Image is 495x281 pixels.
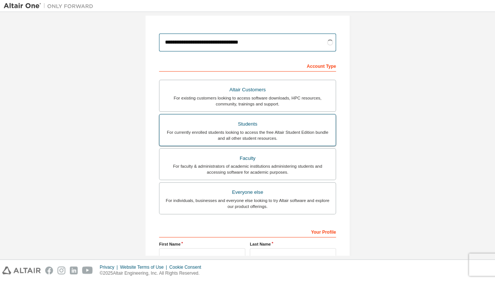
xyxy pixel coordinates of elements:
img: instagram.svg [57,266,65,274]
div: For individuals, businesses and everyone else looking to try Altair software and explore our prod... [164,198,331,209]
div: For faculty & administrators of academic institutions administering students and accessing softwa... [164,163,331,175]
div: Account Type [159,60,336,72]
div: Website Terms of Use [120,264,169,270]
div: Students [164,119,331,129]
div: Cookie Consent [169,264,205,270]
img: altair_logo.svg [2,266,41,274]
label: First Name [159,241,245,247]
img: Altair One [4,2,97,10]
div: Altair Customers [164,85,331,95]
div: Everyone else [164,187,331,198]
label: Last Name [250,241,336,247]
img: youtube.svg [82,266,93,274]
div: For currently enrolled students looking to access the free Altair Student Edition bundle and all ... [164,129,331,141]
div: Faculty [164,153,331,164]
img: facebook.svg [45,266,53,274]
div: For existing customers looking to access software downloads, HPC resources, community, trainings ... [164,95,331,107]
p: © 2025 Altair Engineering, Inc. All Rights Reserved. [100,270,206,277]
div: Privacy [100,264,120,270]
img: linkedin.svg [70,266,78,274]
div: Your Profile [159,225,336,237]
